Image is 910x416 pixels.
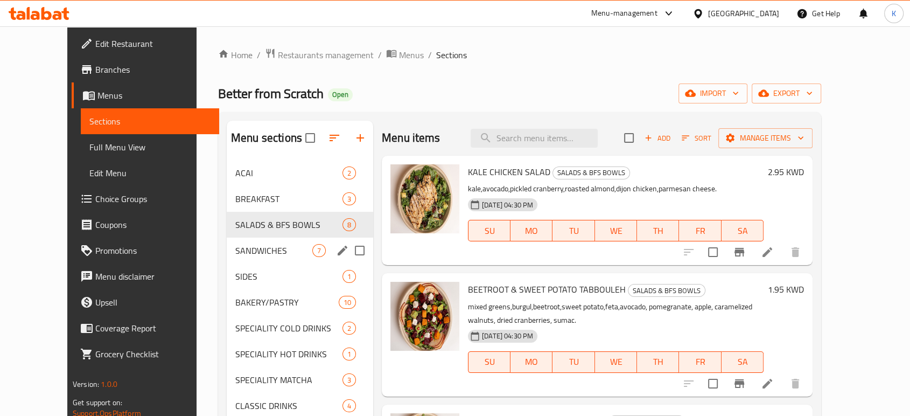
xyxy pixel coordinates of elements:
div: SIDES1 [227,264,373,289]
a: Coverage Report [72,315,219,341]
span: 1.0.0 [101,377,117,391]
div: ACAI2 [227,160,373,186]
a: Upsell [72,289,219,315]
span: Edit Menu [89,167,211,179]
span: Edit Restaurant [95,37,211,50]
span: SPECIALITY COLD DRINKS [235,322,342,335]
span: [DATE] 04:30 PM [478,331,537,341]
span: Add [643,132,672,144]
div: items [342,218,356,231]
span: ACAI [235,167,342,179]
a: Grocery Checklist [72,341,219,367]
span: KALE CHICKEN SALAD [468,164,550,180]
span: SU [473,354,506,370]
div: SPECIALITY COLD DRINKS2 [227,315,373,341]
a: Edit menu item [761,246,774,259]
span: TU [557,223,590,239]
span: Select section [618,127,640,149]
span: WE [599,354,633,370]
span: SPECIALITY MATCHA [235,373,342,386]
div: items [342,270,356,283]
span: 2 [343,323,355,334]
span: SU [473,223,506,239]
span: Restaurants management [278,48,374,61]
div: items [342,348,356,360]
span: SANDWICHES [235,244,312,257]
a: Sections [81,108,219,134]
div: items [342,192,356,205]
button: delete [782,371,808,397]
span: Grocery Checklist [95,348,211,360]
button: Add section [347,125,373,151]
div: BREAKFAST3 [227,186,373,212]
div: SALADS & BFS BOWLS [628,284,705,297]
span: Menus [97,89,211,102]
span: [DATE] 04:30 PM [478,200,537,210]
button: TU [552,351,594,373]
span: SA [726,354,759,370]
span: 2 [343,168,355,178]
span: Select to update [702,372,724,395]
span: import [687,87,739,100]
h6: 2.95 KWD [768,164,804,179]
span: TU [557,354,590,370]
a: Menu disclaimer [72,264,219,289]
div: [GEOGRAPHIC_DATA] [708,8,779,19]
img: BEETROOT & SWEET POTATO TABBOULEH [390,282,459,351]
span: Upsell [95,296,211,309]
span: 1 [343,349,355,359]
span: TH [641,223,675,239]
span: SPECIALITY HOT DRINKS [235,348,342,360]
div: SALADS & BFS BOWLS [235,218,342,231]
div: items [342,167,356,179]
div: SPECIALITY MATCHA3 [227,367,373,393]
button: WE [595,351,637,373]
div: BAKERY/PASTRY10 [227,289,373,315]
span: Coverage Report [95,322,211,335]
div: items [342,399,356,412]
li: / [257,48,261,61]
span: FR [683,223,717,239]
div: BAKERY/PASTRY [235,296,339,309]
button: Sort [679,130,714,147]
span: Version: [73,377,99,391]
span: Add item [640,130,675,147]
span: SA [726,223,759,239]
li: / [378,48,382,61]
span: 7 [313,246,325,256]
span: CLASSIC DRINKS [235,399,342,412]
span: Promotions [95,244,211,257]
a: Edit Menu [81,160,219,186]
div: SPECIALITY HOT DRINKS1 [227,341,373,367]
span: MO [515,223,548,239]
span: Select all sections [299,127,321,149]
span: FR [683,354,717,370]
span: 3 [343,194,355,204]
button: TU [552,220,594,241]
button: SU [468,220,510,241]
span: Select to update [702,241,724,264]
a: Menus [386,48,424,62]
span: BREAKFAST [235,192,342,205]
span: 10 [339,297,355,308]
button: WE [595,220,637,241]
h6: 1.95 KWD [768,282,804,297]
a: Full Menu View [81,134,219,160]
div: items [339,296,356,309]
button: delete [782,239,808,265]
span: Sort items [675,130,718,147]
span: Full Menu View [89,141,211,154]
button: edit [334,242,351,259]
button: SU [468,351,510,373]
div: SANDWICHES7edit [227,238,373,264]
div: items [312,244,326,257]
nav: breadcrumb [218,48,821,62]
span: K [892,8,896,19]
a: Home [218,48,253,61]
